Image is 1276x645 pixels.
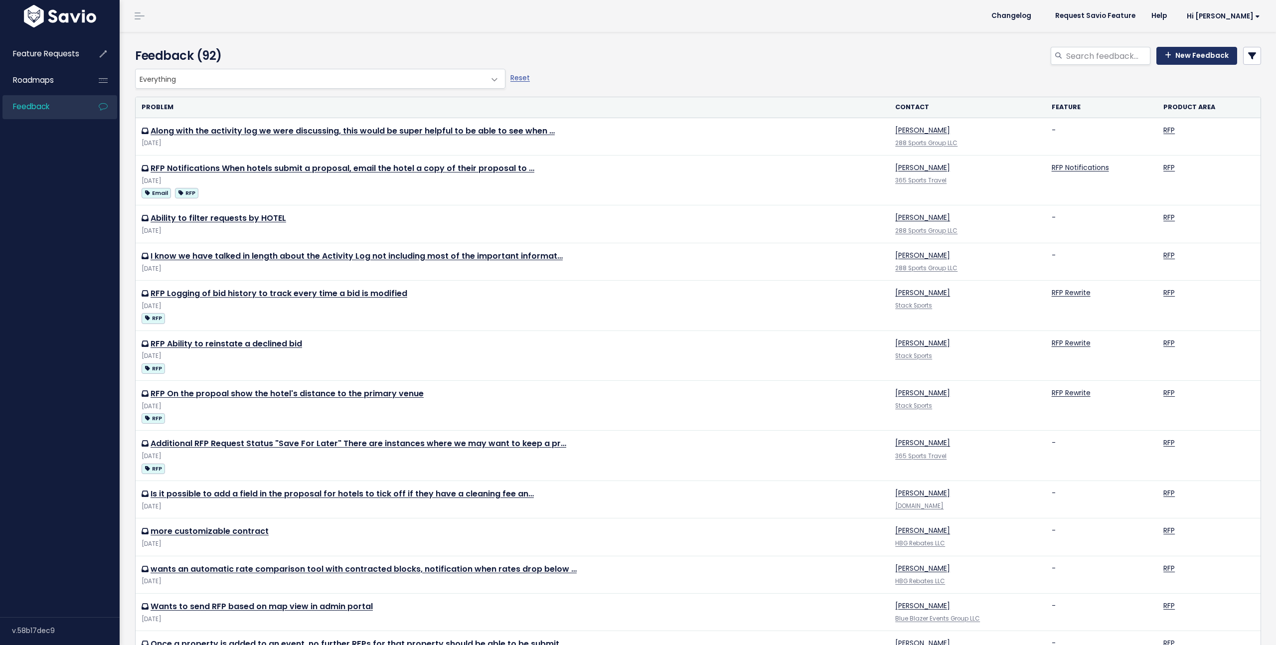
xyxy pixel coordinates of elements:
a: 365 Sports Travel [895,452,947,460]
div: [DATE] [142,176,883,186]
a: RFP [175,186,198,199]
a: Hi [PERSON_NAME] [1175,8,1268,24]
div: v.58b17dec9 [12,618,120,644]
a: RFP [1163,250,1175,260]
a: HBG Rebates LLC [895,539,945,547]
a: RFP [1163,525,1175,535]
a: I know we have talked in length about the Activity Log not including most of the important informat… [151,250,563,262]
a: [PERSON_NAME] [895,601,950,611]
div: [DATE] [142,539,883,549]
td: - [1046,518,1158,556]
span: RFP [175,188,198,198]
td: - [1046,593,1158,631]
a: HBG Rebates LLC [895,577,945,585]
span: RFP [142,363,165,374]
a: RFP [142,362,165,374]
span: Email [142,188,171,198]
span: RFP [142,464,165,474]
a: 288 Sports Group LLC [895,264,957,272]
a: RFP Rewrite [1052,388,1091,398]
div: [DATE] [142,501,883,512]
input: Search feedback... [1065,47,1150,65]
th: Product Area [1157,97,1261,118]
span: Everything [135,69,505,89]
a: [PERSON_NAME] [895,525,950,535]
a: RFP Notifications When hotels submit a proposal, email the hotel a copy of their proposal to … [151,162,534,174]
div: [DATE] [142,301,883,312]
span: RFP [142,413,165,424]
a: Ability to filter requests by HOTEL [151,212,286,224]
a: [PERSON_NAME] [895,563,950,573]
a: Stack Sports [895,352,932,360]
a: Reset [510,73,530,83]
a: RFP [142,412,165,424]
span: Feedback [13,101,49,112]
a: Stack Sports [895,402,932,410]
a: [PERSON_NAME] [895,438,950,448]
a: [PERSON_NAME] [895,162,950,172]
div: [DATE] [142,351,883,361]
a: 365 Sports Travel [895,176,947,184]
div: [DATE] [142,451,883,462]
a: Additional RFP Request Status "Save For Later" There are instances where we may want to keep a pr… [151,438,566,449]
a: RFP Ability to reinstate a declined bid [151,338,302,349]
td: - [1046,431,1158,481]
a: [PERSON_NAME] [895,288,950,298]
a: RFP Rewrite [1052,338,1091,348]
a: 288 Sports Group LLC [895,227,957,235]
a: 288 Sports Group LLC [895,139,957,147]
a: Stack Sports [895,302,932,310]
div: [DATE] [142,226,883,236]
a: Blue Blazer Events Group LLC [895,615,980,623]
a: wants an automatic rate comparison tool with contracted blocks, notification when rates drop below … [151,563,577,575]
a: more customizable contract [151,525,269,537]
td: - [1046,118,1158,155]
td: - [1046,243,1158,280]
a: RFP [1163,212,1175,222]
a: Feedback [2,95,83,118]
a: RFP [1163,601,1175,611]
a: RFP [1163,488,1175,498]
a: [PERSON_NAME] [895,488,950,498]
div: [DATE] [142,576,883,587]
span: Hi [PERSON_NAME] [1187,12,1260,20]
a: New Feedback [1156,47,1237,65]
a: [PERSON_NAME] [895,250,950,260]
span: Roadmaps [13,75,54,85]
span: Feature Requests [13,48,79,59]
td: - [1046,556,1158,593]
th: Feature [1046,97,1158,118]
div: [DATE] [142,138,883,149]
td: - [1046,205,1158,243]
a: RFP Notifications [1052,162,1109,172]
th: Problem [136,97,889,118]
a: Request Savio Feature [1047,8,1143,23]
a: RFP Rewrite [1052,288,1091,298]
a: Roadmaps [2,69,83,92]
a: Email [142,186,171,199]
a: Is it possible to add a field in the proposal for hotels to tick off if they have a cleaning fee an… [151,488,534,499]
div: [DATE] [142,614,883,625]
a: Along with the activity log we were discussing, this would be super helpful to be able to see when … [151,125,555,137]
a: [DOMAIN_NAME] [895,502,944,510]
th: Contact [889,97,1045,118]
a: RFP [1163,162,1175,172]
a: [PERSON_NAME] [895,125,950,135]
div: [DATE] [142,401,883,412]
a: [PERSON_NAME] [895,388,950,398]
a: RFP [1163,563,1175,573]
a: RFP [1163,288,1175,298]
td: - [1046,481,1158,518]
a: RFP [1163,338,1175,348]
a: RFP [1163,388,1175,398]
span: RFP [142,313,165,323]
h4: Feedback (92) [135,47,500,65]
a: Feature Requests [2,42,83,65]
img: logo-white.9d6f32f41409.svg [21,5,99,27]
a: Help [1143,8,1175,23]
a: RFP [1163,438,1175,448]
a: RFP Logging of bid history to track every time a bid is modified [151,288,407,299]
a: [PERSON_NAME] [895,212,950,222]
a: [PERSON_NAME] [895,338,950,348]
a: Wants to send RFP based on map view in admin portal [151,601,373,612]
